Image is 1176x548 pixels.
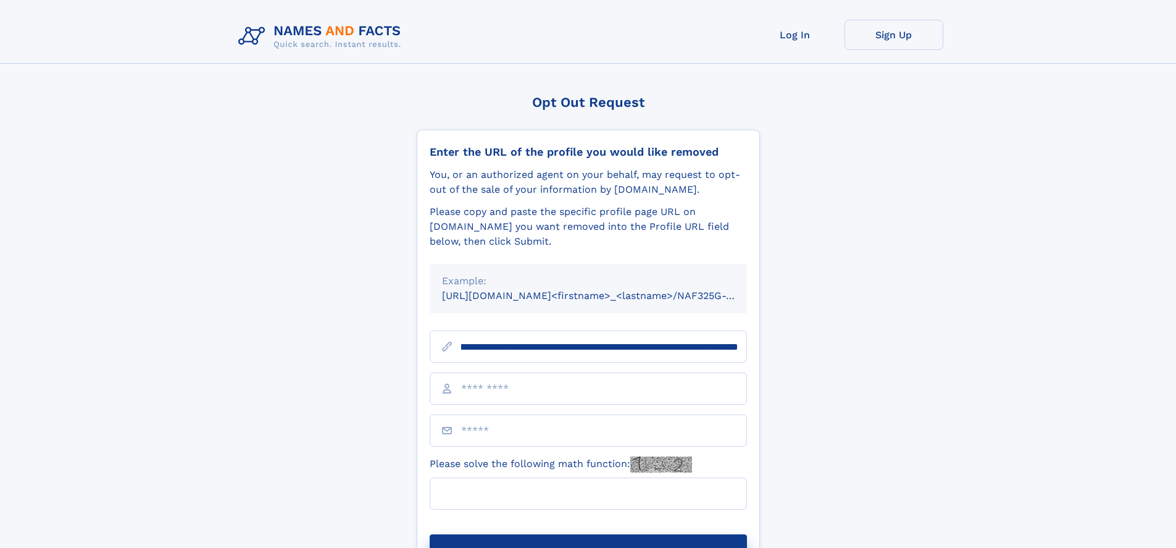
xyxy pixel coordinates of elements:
[746,20,844,50] a: Log In
[430,167,747,197] div: You, or an authorized agent on your behalf, may request to opt-out of the sale of your informatio...
[844,20,943,50] a: Sign Up
[233,20,411,53] img: Logo Names and Facts
[430,145,747,159] div: Enter the URL of the profile you would like removed
[442,290,770,301] small: [URL][DOMAIN_NAME]<firstname>_<lastname>/NAF325G-xxxxxxxx
[417,95,760,110] div: Opt Out Request
[430,204,747,249] div: Please copy and paste the specific profile page URL on [DOMAIN_NAME] you want removed into the Pr...
[430,457,692,473] label: Please solve the following math function:
[442,274,735,289] div: Example:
